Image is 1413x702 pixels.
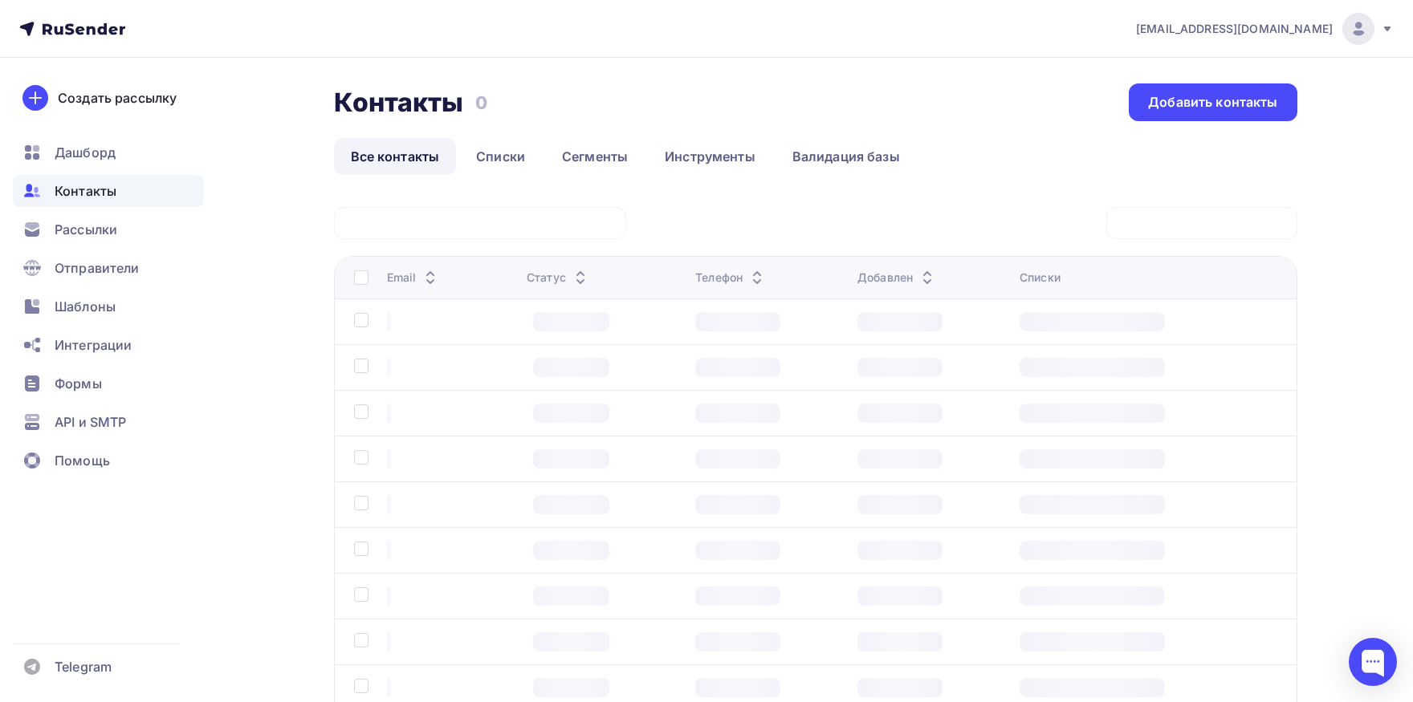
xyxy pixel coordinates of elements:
[13,367,204,400] a: Формы
[13,175,204,207] a: Контакты
[1136,21,1333,37] span: [EMAIL_ADDRESS][DOMAIN_NAME]
[13,136,204,168] a: Дашборд
[1020,270,1061,286] div: Списки
[459,138,542,175] a: Списки
[55,335,132,355] span: Интеграции
[1148,93,1277,112] div: Добавить контакты
[527,270,590,286] div: Статус
[55,297,116,316] span: Шаблоны
[334,138,457,175] a: Все контакты
[55,143,116,162] span: Дашборд
[55,258,140,278] span: Отправители
[55,220,117,239] span: Рассылки
[334,87,464,119] h2: Контакты
[55,374,102,393] span: Формы
[55,181,116,201] span: Контакты
[13,252,204,284] a: Отправители
[13,213,204,245] a: Рассылки
[648,138,772,175] a: Инструменты
[55,657,112,676] span: Telegram
[857,270,937,286] div: Добавлен
[55,451,110,470] span: Помощь
[776,138,917,175] a: Валидация базы
[1136,13,1394,45] a: [EMAIL_ADDRESS][DOMAIN_NAME]
[58,88,177,108] div: Создать рассылку
[475,91,487,114] h3: 0
[55,412,126,432] span: API и SMTP
[387,270,441,286] div: Email
[545,138,645,175] a: Сегменты
[13,290,204,323] a: Шаблоны
[695,270,767,286] div: Телефон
